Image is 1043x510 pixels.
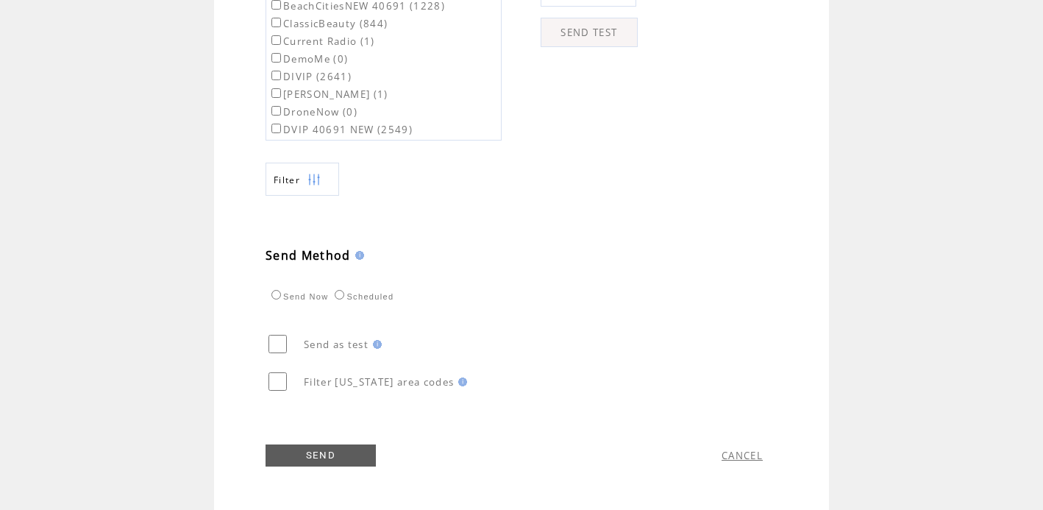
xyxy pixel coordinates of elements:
label: Scheduled [331,292,394,301]
input: DroneNow (0) [271,106,281,116]
a: Filter [266,163,339,196]
span: Send Method [266,247,351,263]
img: help.gif [454,378,467,386]
a: CANCEL [722,449,763,462]
input: Scheduled [335,290,344,300]
input: DIVIP (2641) [271,71,281,80]
label: DroneNow (0) [268,105,357,118]
img: help.gif [369,340,382,349]
label: DIVIP (2641) [268,70,352,83]
input: Current Radio (1) [271,35,281,45]
label: ClassicBeauty (844) [268,17,388,30]
a: SEND TEST [541,18,638,47]
a: SEND [266,445,376,467]
input: DemoMe (0) [271,53,281,63]
label: Send Now [268,292,328,301]
label: [PERSON_NAME] (1) [268,88,388,101]
label: DemoMe (0) [268,52,348,65]
input: ClassicBeauty (844) [271,18,281,27]
img: help.gif [351,251,364,260]
label: DVIP 40691 NEW (2549) [268,123,413,136]
span: Send as test [304,338,369,351]
span: Show filters [274,174,300,186]
span: Filter [US_STATE] area codes [304,375,454,389]
input: Send Now [271,290,281,300]
input: [PERSON_NAME] (1) [271,88,281,98]
input: DVIP 40691 NEW (2549) [271,124,281,133]
label: Current Radio (1) [268,35,375,48]
img: filters.png [307,163,321,196]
